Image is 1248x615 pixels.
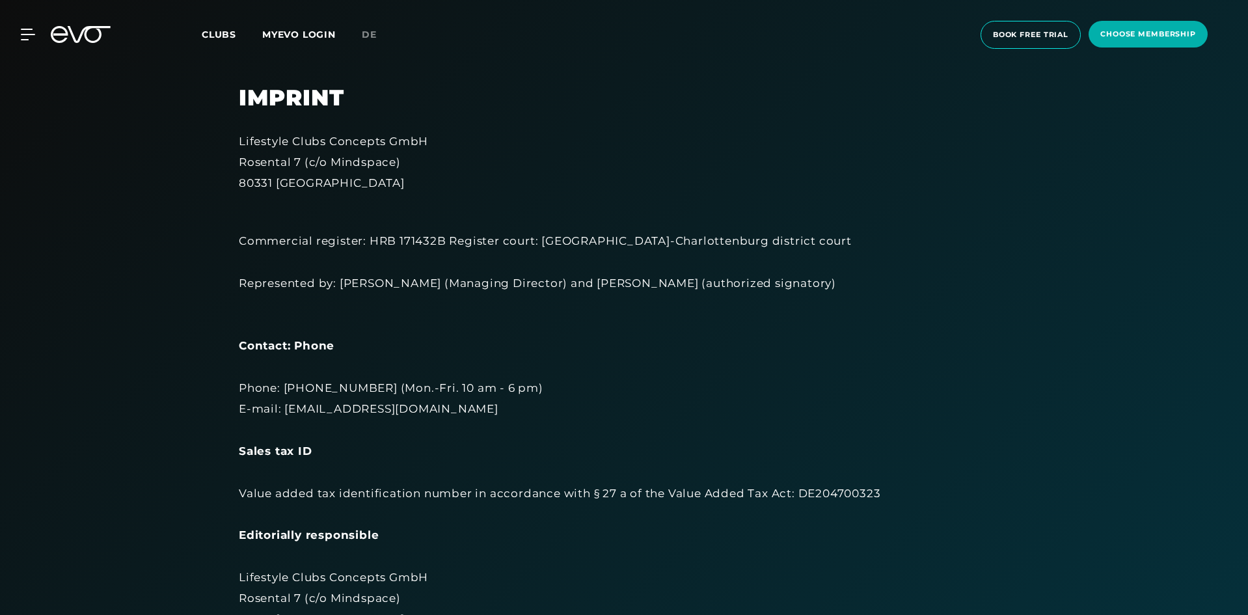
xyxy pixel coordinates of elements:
[239,85,1009,111] h2: Imprint
[1085,21,1212,49] a: choose membership
[239,528,379,541] strong: Editorially responsible
[977,21,1085,49] a: book free trial
[993,29,1068,40] span: book free trial
[262,29,336,40] a: MYEVO LOGIN
[362,27,392,42] a: de
[239,339,334,352] strong: Contact: Phone
[239,444,312,458] strong: Sales tax ID
[362,29,377,40] span: de
[239,131,1009,194] div: Lifestyle Clubs Concepts GmbH Rosental 7 (c/o Mindspace) 80331 [GEOGRAPHIC_DATA]
[1100,29,1196,40] span: choose membership
[202,29,236,40] span: Clubs
[202,28,262,40] a: Clubs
